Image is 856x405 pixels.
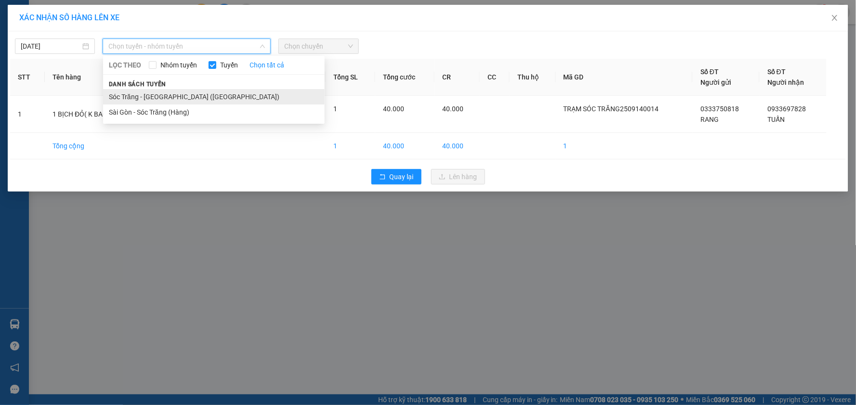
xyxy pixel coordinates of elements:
[45,133,150,159] td: Tổng cộng
[326,59,375,96] th: Tổng SL
[108,39,265,53] span: Chọn tuyến - nhóm tuyến
[19,13,119,22] span: XÁC NHẬN SỐ HÀNG LÊN XE
[143,21,185,30] span: [DATE]
[216,60,242,70] span: Tuyến
[45,96,150,133] td: 1 BỊCH ĐỎ( K BAO HƯ)
[383,105,404,113] span: 40.000
[379,173,386,181] span: rollback
[431,169,485,184] button: uploadLên hàng
[45,59,150,96] th: Tên hàng
[375,133,435,159] td: 40.000
[157,60,201,70] span: Nhóm tuyến
[435,133,480,159] td: 40.000
[767,78,804,86] span: Người nhận
[10,59,45,96] th: STT
[767,116,785,123] span: TUẤN
[390,171,414,182] span: Quay lại
[109,60,141,70] span: LỌC THEO
[831,14,839,22] span: close
[103,89,325,105] li: Sóc Trăng - [GEOGRAPHIC_DATA] ([GEOGRAPHIC_DATA])
[62,5,128,26] strong: XE KHÁCH MỸ DUYÊN
[700,68,719,76] span: Số ĐT
[556,59,693,96] th: Mã GD
[103,80,172,89] span: Danh sách tuyến
[55,40,133,50] strong: PHIẾU GỬI HÀNG
[21,41,80,52] input: 14/09/2025
[821,5,848,32] button: Close
[480,59,510,96] th: CC
[442,105,463,113] span: 40.000
[700,78,731,86] span: Người gửi
[4,66,99,102] span: Trạm Sóc Trăng
[556,133,693,159] td: 1
[767,68,786,76] span: Số ĐT
[10,96,45,133] td: 1
[700,116,719,123] span: RANG
[143,12,185,30] p: Ngày giờ in:
[260,43,265,49] span: down
[767,105,806,113] span: 0933697828
[700,105,739,113] span: 0333750818
[371,169,421,184] button: rollbackQuay lại
[333,105,337,113] span: 1
[4,66,99,102] span: Gửi:
[435,59,480,96] th: CR
[326,133,375,159] td: 1
[250,60,284,70] a: Chọn tất cả
[564,105,658,113] span: TRẠM SÓC TRĂNG2509140014
[510,59,556,96] th: Thu hộ
[375,59,435,96] th: Tổng cước
[57,30,125,38] span: TP.HCM -SÓC TRĂNG
[284,39,353,53] span: Chọn chuyến
[103,105,325,120] li: Sài Gòn - Sóc Trăng (Hàng)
